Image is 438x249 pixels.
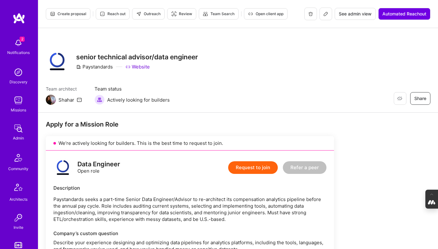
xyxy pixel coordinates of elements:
[339,11,372,17] span: See admin view
[53,196,326,222] p: Paystandards seeks a part-time Senior Data Engineer/Advisor to re-architect its compensation anal...
[50,11,55,16] i: icon Proposal
[46,86,82,92] span: Team architect
[58,97,74,103] div: Shahar
[244,8,288,20] button: Open client app
[335,8,376,20] button: See admin view
[11,181,26,196] img: Architects
[46,8,90,20] button: Create proposal
[76,64,81,69] i: icon CompanyGray
[199,8,239,20] button: Team Search
[15,242,22,248] img: tokens
[7,49,30,56] div: Notifications
[12,37,25,49] img: bell
[167,8,196,20] button: Review
[397,96,402,101] i: icon EyeClosed
[53,185,326,191] div: Description
[107,97,170,103] span: Actively looking for builders
[12,66,25,79] img: discovery
[77,161,120,174] div: Open role
[13,13,25,24] img: logo
[12,94,25,107] img: teamwork
[46,120,334,128] div: Apply for a Mission Role
[8,165,28,172] div: Community
[77,161,120,168] div: Data Engineer
[203,11,234,17] span: Team Search
[283,161,326,174] button: Refer a peer
[136,11,161,17] span: Outreach
[12,122,25,135] img: admin teamwork
[14,224,23,231] div: Invite
[13,135,24,141] div: Admin
[171,11,192,17] span: Review
[228,161,278,174] button: Request to join
[50,11,86,17] span: Create proposal
[53,158,72,177] img: logo
[9,79,27,85] div: Discovery
[94,86,170,92] span: Team status
[11,107,26,113] div: Missions
[46,136,334,151] div: We’re actively looking for builders. This is the best time to request to join.
[410,92,430,105] button: Share
[46,95,56,105] img: Team Architect
[76,53,198,61] h3: senior technical advisor/data engineer
[94,95,105,105] img: Actively looking for builders
[11,150,26,165] img: Community
[46,50,69,73] img: Company Logo
[20,37,25,42] span: 2
[53,230,326,237] div: Company’s custom question
[171,11,176,16] i: icon Targeter
[132,8,165,20] button: Outreach
[382,11,426,17] span: Automated Reachout
[125,63,150,70] a: Website
[76,63,113,70] div: Paystandards
[96,8,130,20] button: Reach out
[77,97,82,102] i: icon Mail
[414,95,426,102] span: Share
[248,11,283,17] span: Open client app
[9,196,27,203] div: Architects
[378,8,430,20] button: Automated Reachout
[100,11,125,17] span: Reach out
[12,211,25,224] img: Invite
